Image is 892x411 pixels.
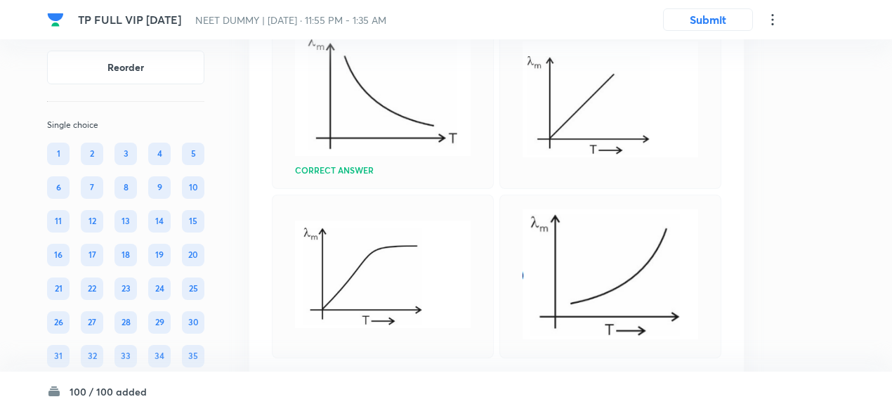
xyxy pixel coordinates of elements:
[70,384,147,399] h6: 100 / 100 added
[47,11,64,28] img: Company Logo
[81,176,103,199] div: 7
[114,311,137,334] div: 28
[47,176,70,199] div: 6
[78,12,181,27] span: TP FULL VIP [DATE]
[148,210,171,233] div: 14
[114,278,137,300] div: 23
[114,143,137,165] div: 3
[148,143,171,165] div: 4
[148,311,171,334] div: 29
[47,210,70,233] div: 11
[47,143,70,165] div: 1
[47,51,204,84] button: Reorder
[81,311,103,334] div: 27
[114,345,137,367] div: 33
[182,278,204,300] div: 25
[114,244,137,266] div: 18
[148,345,171,367] div: 34
[148,176,171,199] div: 9
[295,221,471,328] img: 10-09-24-11:36:06-AM
[182,143,204,165] div: 5
[81,210,103,233] div: 12
[81,345,103,367] div: 32
[182,244,204,266] div: 20
[81,278,103,300] div: 22
[148,244,171,266] div: 19
[47,311,70,334] div: 26
[47,244,70,266] div: 16
[114,210,137,233] div: 13
[182,345,204,367] div: 35
[47,119,204,131] p: Single choice
[182,176,204,199] div: 10
[295,29,471,156] img: 10-09-24-11:35:44-AM
[295,166,374,174] p: Correct answer
[114,176,137,199] div: 8
[195,13,386,27] span: NEET DUMMY | [DATE] · 11:55 PM - 1:35 AM
[47,278,70,300] div: 21
[182,210,204,233] div: 15
[182,311,204,334] div: 30
[47,11,67,28] a: Company Logo
[81,244,103,266] div: 17
[663,8,753,31] button: Submit
[523,41,698,157] img: 10-09-24-11:35:56-AM
[523,209,698,339] img: 10-09-24-11:36:38-AM
[47,345,70,367] div: 31
[148,278,171,300] div: 24
[81,143,103,165] div: 2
